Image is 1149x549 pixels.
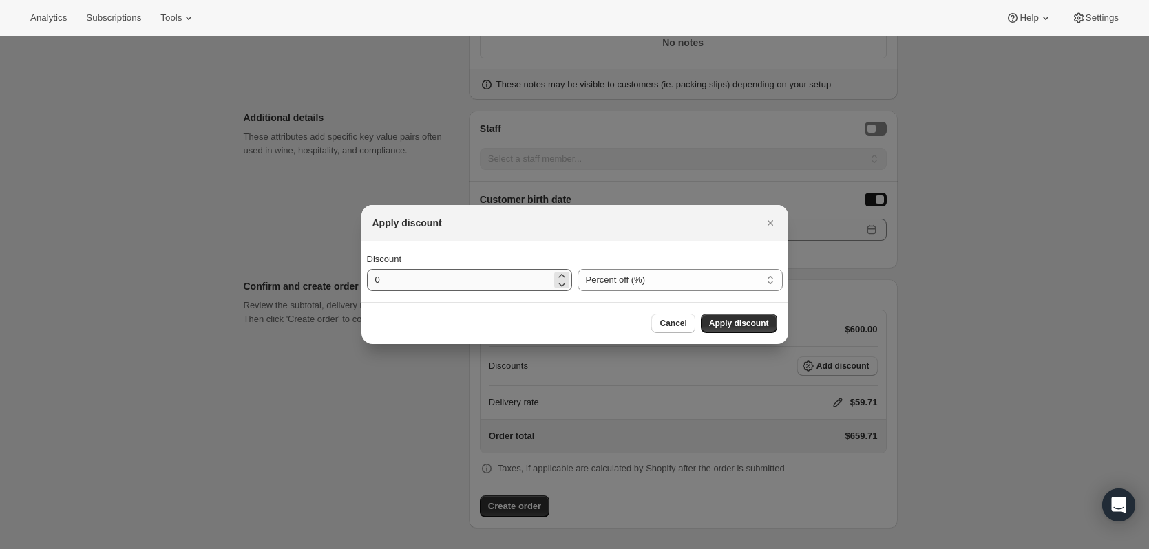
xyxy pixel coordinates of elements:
button: Analytics [22,8,75,28]
h2: Apply discount [372,216,442,230]
div: Open Intercom Messenger [1102,488,1135,521]
span: Settings [1086,12,1119,23]
span: Analytics [30,12,67,23]
span: Discount [367,254,402,264]
span: Subscriptions [86,12,141,23]
span: Cancel [660,318,686,329]
span: Tools [160,12,182,23]
button: Tools [152,8,204,28]
button: Apply discount [701,314,777,333]
button: Cancel [651,314,695,333]
span: Apply discount [709,318,769,329]
button: Help [998,8,1060,28]
button: Close [761,213,780,233]
button: Subscriptions [78,8,149,28]
span: Help [1020,12,1038,23]
button: Settings [1064,8,1127,28]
